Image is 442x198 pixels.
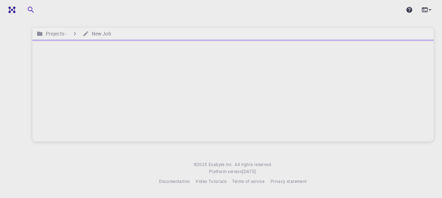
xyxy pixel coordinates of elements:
span: Platform version [209,168,242,175]
span: All rights reserved. [235,161,272,168]
span: [DATE] . [242,169,257,174]
a: Terms of service [232,178,264,185]
a: Exabyte Inc. [209,161,233,168]
span: © 2025 [194,161,209,168]
a: Documentation [159,178,190,185]
h6: Projects - [43,30,67,38]
span: Video Tutorials [196,178,226,184]
span: Documentation [159,178,190,184]
a: [DATE]. [242,168,257,175]
a: Privacy statement [270,178,307,185]
img: logo [6,6,15,13]
span: Terms of service [232,178,264,184]
span: Exabyte Inc. [209,161,233,167]
h6: New Job [89,30,111,38]
a: Video Tutorials [196,178,226,185]
nav: breadcrumb [35,30,113,38]
span: Privacy statement [270,178,307,184]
